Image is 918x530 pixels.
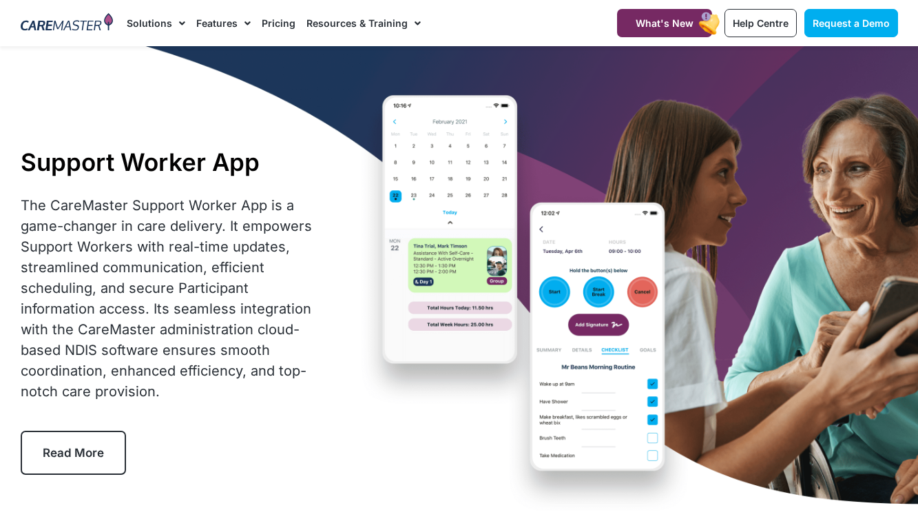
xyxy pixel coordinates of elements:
span: Request a Demo [813,17,890,29]
a: What's New [617,9,712,37]
a: Request a Demo [804,9,898,37]
div: The CareMaster Support Worker App is a game-changer in care delivery. It empowers Support Workers... [21,195,319,402]
img: CareMaster Logo [21,13,114,34]
a: Read More [21,431,126,475]
h1: Support Worker App [21,147,319,176]
a: Help Centre [724,9,797,37]
span: Help Centre [733,17,789,29]
span: Read More [43,446,104,460]
span: What's New [636,17,693,29]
